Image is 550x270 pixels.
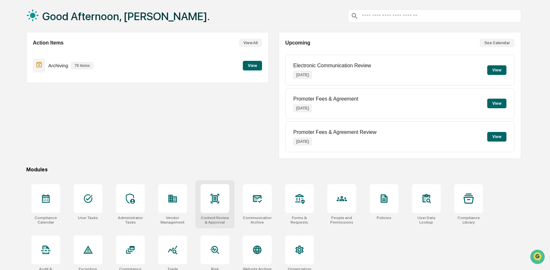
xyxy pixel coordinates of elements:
[6,13,117,24] p: How can we help?
[293,104,312,112] p: [DATE]
[454,216,483,225] div: Compliance Library
[26,167,521,173] div: Modules
[71,62,93,69] p: 78 items
[33,40,64,46] h2: Action Items
[42,10,210,23] h1: Good Afternoon, [PERSON_NAME].
[377,216,391,220] div: Policies
[6,49,18,61] img: 1746055101610-c473b297-6a78-478c-a979-82029cc54cd1
[109,51,117,59] button: Start new chat
[293,96,358,102] p: Promoter Fees & Agreement
[158,216,187,225] div: Vendor Management
[64,109,78,113] span: Pylon
[22,55,81,61] div: We're available if you need us!
[293,129,377,135] p: Promoter Fees & Agreement Review
[46,81,52,86] div: 🗄️
[201,216,229,225] div: Content Review & Approval
[48,63,68,68] p: Archiving
[293,63,371,69] p: Electronic Communication Review
[243,62,262,68] a: View
[293,138,312,145] p: [DATE]
[4,90,43,102] a: 🔎Data Lookup
[243,61,262,70] button: View
[487,65,506,75] button: View
[13,81,41,87] span: Preclearance
[412,216,441,225] div: User Data Lookup
[78,216,98,220] div: User Tasks
[285,216,314,225] div: Forms & Requests
[243,216,272,225] div: Communications Archive
[4,78,44,90] a: 🖐️Preclearance
[13,93,40,99] span: Data Lookup
[487,132,506,142] button: View
[327,216,356,225] div: People and Permissions
[53,81,79,87] span: Attestations
[45,108,78,113] a: Powered byPylon
[44,78,82,90] a: 🗄️Attestations
[480,39,514,47] button: See Calendar
[116,216,145,225] div: Administrator Tasks
[22,49,105,55] div: Start new chat
[293,71,312,79] p: [DATE]
[239,39,262,47] button: View All
[487,99,506,108] button: View
[6,94,12,99] div: 🔎
[285,40,310,46] h2: Upcoming
[6,81,12,86] div: 🖐️
[31,216,60,225] div: Compliance Calendar
[529,249,547,266] iframe: Open customer support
